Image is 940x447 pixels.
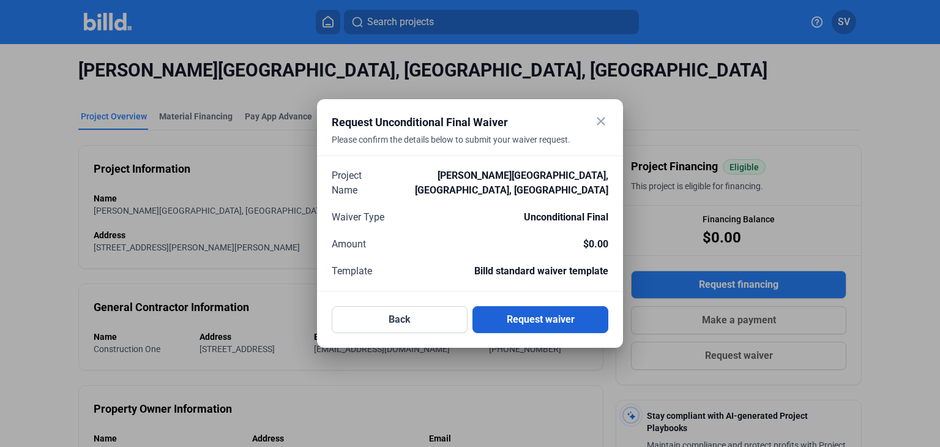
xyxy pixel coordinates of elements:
[472,306,608,333] button: Request waiver
[524,210,608,225] span: Unconditional Final
[474,264,608,279] span: Billd standard waiver template
[332,264,372,279] span: Template
[332,237,366,252] span: Amount
[332,306,468,333] button: Back
[370,168,608,198] span: [PERSON_NAME][GEOGRAPHIC_DATA], [GEOGRAPHIC_DATA], [GEOGRAPHIC_DATA]
[332,168,370,198] span: Project Name
[332,114,578,131] div: Request Unconditional Final Waiver
[594,114,608,129] mat-icon: close
[583,237,608,252] span: $0.00
[332,210,384,225] span: Waiver Type
[332,133,578,160] div: Please confirm the details below to submit your waiver request.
